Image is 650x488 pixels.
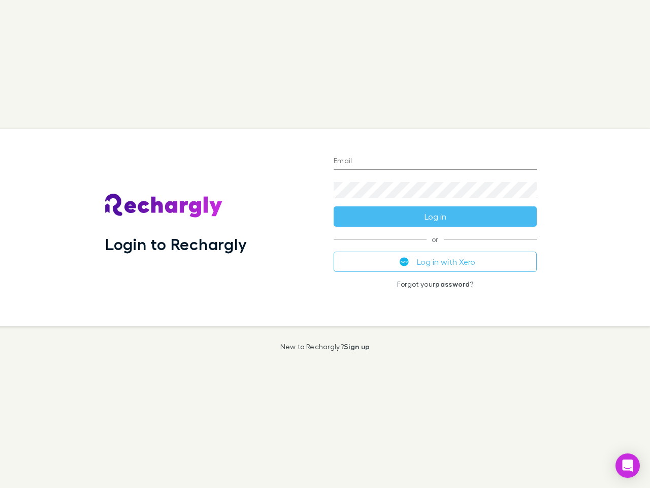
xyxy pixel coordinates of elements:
p: New to Rechargly? [280,343,370,351]
button: Log in with Xero [334,252,537,272]
img: Xero's logo [400,257,409,266]
a: password [435,280,470,288]
img: Rechargly's Logo [105,194,223,218]
a: Sign up [344,342,370,351]
p: Forgot your ? [334,280,537,288]
h1: Login to Rechargly [105,234,247,254]
button: Log in [334,206,537,227]
div: Open Intercom Messenger [615,453,640,478]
